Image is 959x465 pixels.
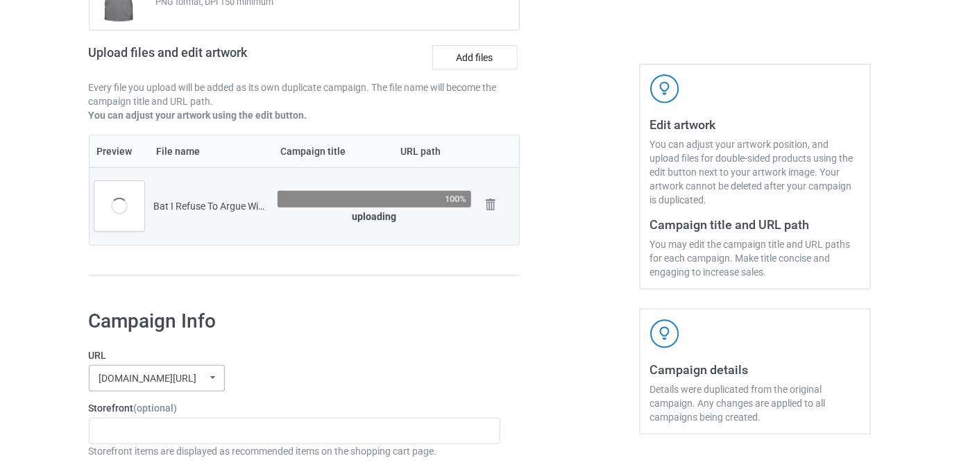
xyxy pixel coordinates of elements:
div: Storefront items are displayed as recommended items on the shopping cart page. [89,444,501,458]
th: File name [149,135,273,167]
h2: Upload files and edit artwork [89,45,348,71]
div: [DOMAIN_NAME][URL] [99,373,197,383]
th: Campaign title [273,135,393,167]
h3: Campaign details [650,362,860,378]
img: svg+xml;base64,PD94bWwgdmVyc2lvbj0iMS4wIiBlbmNvZGluZz0iVVRGLTgiPz4KPHN2ZyB3aWR0aD0iMjhweCIgaGVpZ2... [481,195,500,214]
div: Details were duplicated from the original campaign. Any changes are applied to all campaigns bein... [650,382,860,424]
div: You can adjust your artwork position, and upload files for double-sided products using the edit b... [650,137,860,207]
b: You can adjust your artwork using the edit button. [89,110,307,121]
th: URL path [393,135,475,167]
div: 100% [445,194,466,203]
div: Bat I Refuse To Argue With People Who Should Have Been Swallowed.png [154,199,269,213]
img: svg+xml;base64,PD94bWwgdmVyc2lvbj0iMS4wIiBlbmNvZGluZz0iVVRGLTgiPz4KPHN2ZyB3aWR0aD0iNDJweCIgaGVpZ2... [650,319,679,348]
label: URL [89,348,501,362]
h3: Edit artwork [650,117,860,133]
div: You may edit the campaign title and URL paths for each campaign. Make title concise and engaging ... [650,237,860,279]
div: uploading [278,210,470,223]
h3: Campaign title and URL path [650,217,860,232]
label: Storefront [89,401,501,415]
p: Every file you upload will be added as its own duplicate campaign. The file name will become the ... [89,81,520,108]
label: Add files [432,45,518,70]
th: Preview [90,135,149,167]
h1: Campaign Info [89,309,501,334]
span: (optional) [134,403,178,414]
img: svg+xml;base64,PD94bWwgdmVyc2lvbj0iMS4wIiBlbmNvZGluZz0iVVRGLTgiPz4KPHN2ZyB3aWR0aD0iNDJweCIgaGVpZ2... [650,74,679,103]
